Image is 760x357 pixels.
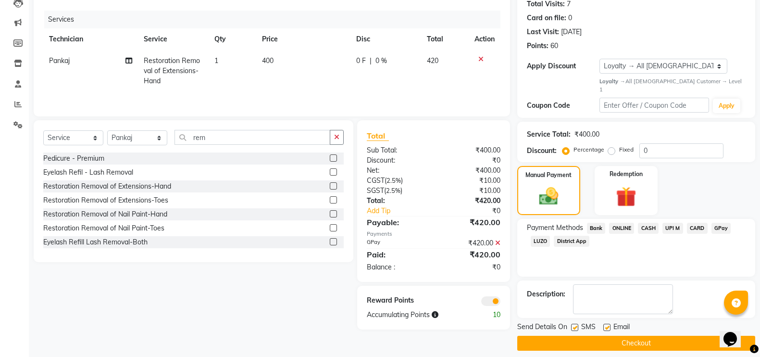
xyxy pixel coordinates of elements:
[427,56,438,65] span: 420
[360,186,434,196] div: ( )
[43,153,104,164] div: Pedicure - Premium
[434,176,508,186] div: ₹10.00
[610,170,643,178] label: Redemption
[360,217,434,228] div: Payable:
[434,145,508,155] div: ₹400.00
[599,98,709,113] input: Enter Offer / Coupon Code
[525,171,572,179] label: Manual Payment
[386,187,400,194] span: 2.5%
[375,56,387,66] span: 0 %
[662,223,683,234] span: UPI M
[214,56,218,65] span: 1
[43,181,171,191] div: Restoration Removal of Extensions-Hand
[360,155,434,166] div: Discount:
[209,28,256,50] th: Qty
[527,41,548,51] div: Points:
[144,56,200,85] span: Restoration Removal of Extensions-Hand
[554,236,589,247] span: District App
[434,196,508,206] div: ₹420.00
[367,186,384,195] span: SGST
[471,310,508,320] div: 10
[638,223,659,234] span: CASH
[599,77,746,94] div: All [DEMOGRAPHIC_DATA] Customer → Level 1
[446,206,508,216] div: ₹0
[517,336,755,351] button: Checkout
[619,145,634,154] label: Fixed
[43,209,167,219] div: Restoration Removal of Nail Paint-Hand
[587,223,606,234] span: Bank
[713,99,740,113] button: Apply
[527,27,559,37] div: Last Visit:
[517,322,567,334] span: Send Details On
[360,295,434,306] div: Reward Points
[527,61,600,71] div: Apply Discount
[610,184,642,209] img: _gift.svg
[43,237,148,247] div: Eyelash Refill Lash Removal-Both
[527,129,571,140] div: Service Total:
[599,78,625,85] strong: Loyalty →
[367,176,385,185] span: CGST
[687,223,708,234] span: CARD
[421,28,469,50] th: Total
[367,131,389,141] span: Total
[527,13,566,23] div: Card on file:
[527,289,565,299] div: Description:
[434,249,508,260] div: ₹420.00
[360,238,434,248] div: GPay
[561,27,582,37] div: [DATE]
[44,11,508,28] div: Services
[609,223,634,234] span: ONLINE
[262,56,274,65] span: 400
[43,223,164,233] div: Restoration Removal of Nail Paint-Toes
[43,195,168,205] div: Restoration Removal of Extensions-Toes
[434,262,508,272] div: ₹0
[256,28,350,50] th: Price
[469,28,500,50] th: Action
[613,322,630,334] span: Email
[49,56,70,65] span: Pankaj
[434,155,508,166] div: ₹0
[43,28,138,50] th: Technician
[350,28,421,50] th: Disc
[574,129,599,140] div: ₹400.00
[356,56,366,66] span: 0 F
[360,206,446,216] a: Add Tip
[434,166,508,176] div: ₹400.00
[138,28,209,50] th: Service
[360,166,434,176] div: Net:
[367,230,500,238] div: Payments
[573,145,604,154] label: Percentage
[527,223,583,233] span: Payment Methods
[720,319,750,347] iframe: chat widget
[386,177,401,184] span: 2.5%
[550,41,558,51] div: 60
[43,167,133,178] div: Eyelash Refil - Lash Removal
[360,249,434,260] div: Paid:
[527,146,557,156] div: Discount:
[360,196,434,206] div: Total:
[533,185,564,207] img: _cash.svg
[568,13,572,23] div: 0
[360,262,434,272] div: Balance :
[434,186,508,196] div: ₹10.00
[370,56,372,66] span: |
[360,176,434,186] div: ( )
[360,145,434,155] div: Sub Total:
[174,130,330,145] input: Search or Scan
[527,101,600,111] div: Coupon Code
[711,223,731,234] span: GPay
[434,217,508,228] div: ₹420.00
[581,322,596,334] span: SMS
[531,236,550,247] span: LUZO
[434,238,508,248] div: ₹420.00
[360,310,470,320] div: Accumulating Points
